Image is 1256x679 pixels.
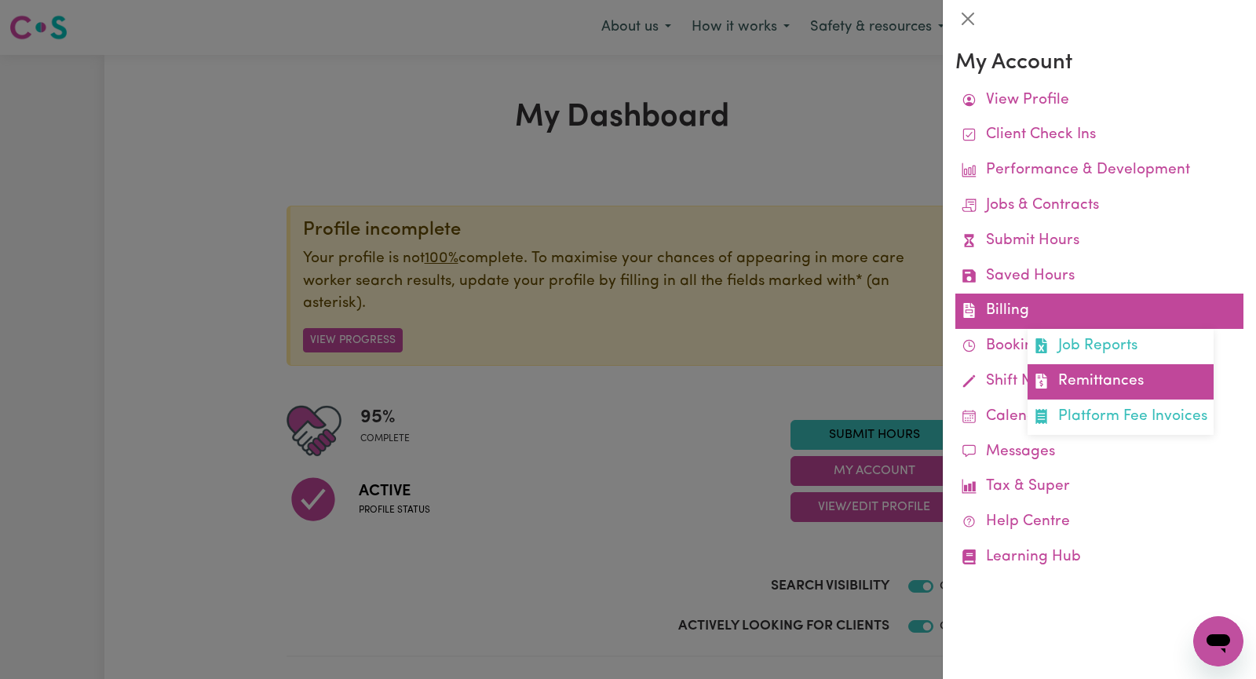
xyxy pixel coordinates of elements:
[1193,616,1243,666] iframe: Button to launch messaging window
[955,153,1243,188] a: Performance & Development
[1028,400,1214,435] a: Platform Fee Invoices
[1028,329,1214,364] a: Job Reports
[955,329,1243,364] a: Bookings
[955,505,1243,540] a: Help Centre
[955,50,1243,77] h3: My Account
[955,469,1243,505] a: Tax & Super
[955,224,1243,259] a: Submit Hours
[955,364,1243,400] a: Shift Notes
[955,259,1243,294] a: Saved Hours
[955,188,1243,224] a: Jobs & Contracts
[955,118,1243,153] a: Client Check Ins
[955,400,1243,435] a: Calendar
[955,294,1243,329] a: BillingJob ReportsRemittancesPlatform Fee Invoices
[955,6,980,31] button: Close
[955,435,1243,470] a: Messages
[955,83,1243,119] a: View Profile
[1028,364,1214,400] a: Remittances
[955,540,1243,575] a: Learning Hub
